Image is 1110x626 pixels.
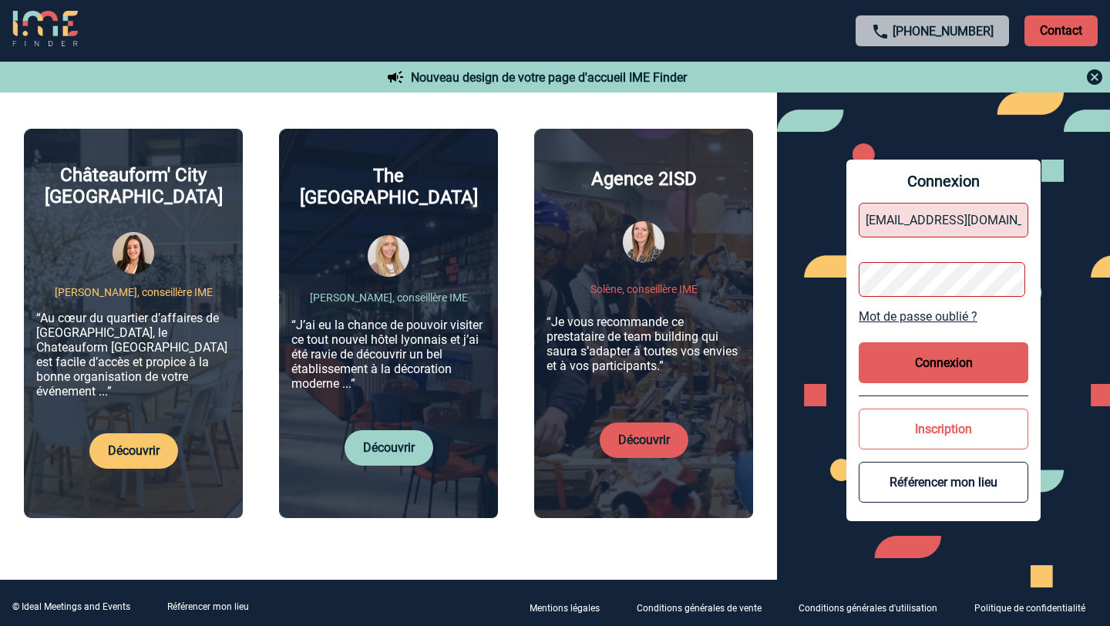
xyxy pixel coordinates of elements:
[36,164,230,207] p: Châteauform' City [GEOGRAPHIC_DATA]
[786,600,962,614] a: Conditions générales d'utilisation
[55,286,213,298] p: [PERSON_NAME], conseillère IME
[893,24,994,39] a: [PHONE_NUMBER]
[291,165,486,208] p: The [GEOGRAPHIC_DATA]
[859,342,1028,383] button: Connexion
[36,311,230,399] p: “Au cœur du quartier d’affaires de [GEOGRAPHIC_DATA], le Chateauform [GEOGRAPHIC_DATA] est facile...
[291,318,486,391] p: “J’ai eu la chance de pouvoir visiter ce tout nouvel hôtel lyonnais et j’ai été ravie de découvri...
[517,600,624,614] a: Mentions légales
[310,291,468,304] p: [PERSON_NAME], conseillère IME
[859,172,1028,190] span: Connexion
[859,409,1028,449] button: Inscription
[108,443,160,458] a: Découvrir
[799,603,937,614] p: Conditions générales d'utilisation
[859,462,1028,503] button: Référencer mon lieu
[637,603,762,614] p: Conditions générales de vente
[1024,15,1098,46] p: Contact
[363,440,415,455] a: Découvrir
[530,603,600,614] p: Mentions légales
[962,600,1110,614] a: Politique de confidentialité
[591,168,697,190] p: Agence 2ISD
[618,432,670,447] a: Découvrir
[547,315,741,373] p: “Je vous recommande ce prestataire de team building qui saura s’adapter à toutes vos envies et à ...
[871,22,890,41] img: call-24-px.png
[167,601,249,612] a: Référencer mon lieu
[12,601,130,612] div: © Ideal Meetings and Events
[590,283,698,295] p: Solène, conseillère IME
[859,203,1028,237] input: Identifiant ou mot de passe incorrect
[974,603,1085,614] p: Politique de confidentialité
[624,600,786,614] a: Conditions générales de vente
[859,309,1028,324] a: Mot de passe oublié ?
